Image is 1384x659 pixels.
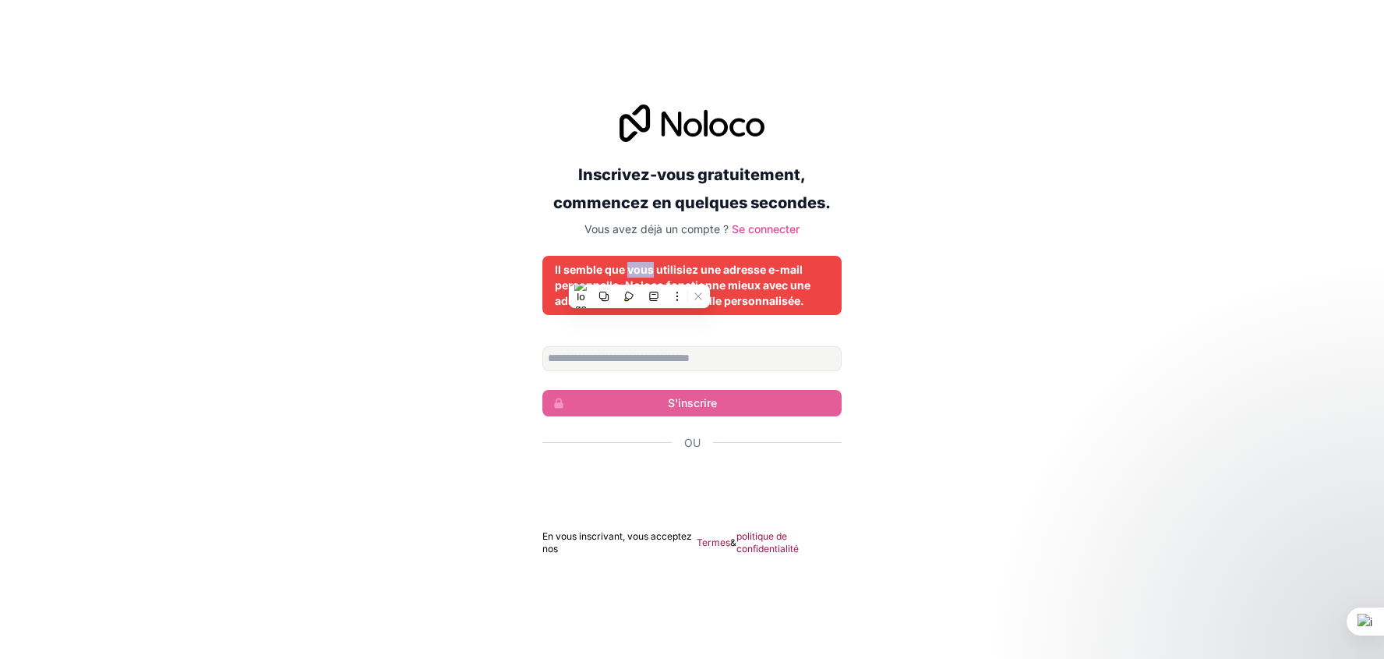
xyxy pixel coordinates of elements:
[732,222,800,236] a: Se connecter
[584,222,729,236] font: Vous avez déjà un compte ?
[730,537,736,548] font: &
[684,436,701,449] font: Ou
[542,530,692,554] font: En vous inscrivant, vous acceptez nos
[1072,542,1384,651] iframe: Message de notifications d'interphone
[697,537,730,549] a: Termes
[668,396,717,409] font: S'inscrire
[736,530,842,555] a: politique de confidentialité
[736,530,799,554] font: politique de confidentialité
[553,165,831,212] font: Inscrivez-vous gratuitement, commencez en quelques secondes.
[542,390,842,416] button: S'inscrire
[555,263,810,307] font: Il semble que vous utilisiez une adresse e-mail personnelle. Noloco fonctionne mieux avec une adr...
[542,346,842,371] input: Adresse email
[535,468,849,502] iframe: Bouton "Se connecter avec Google"
[697,537,730,548] font: Termes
